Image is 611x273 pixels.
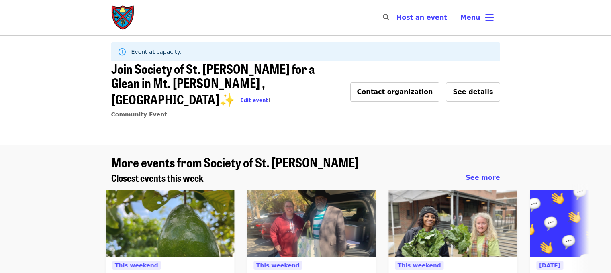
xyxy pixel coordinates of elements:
[453,88,493,96] span: See details
[240,98,268,103] a: Edit event
[454,8,500,27] button: Toggle account menu
[111,153,359,171] span: More events from Society of St. [PERSON_NAME]
[398,262,441,269] span: This weekend
[115,262,158,269] span: This weekend
[239,98,270,103] span: [ ]
[131,49,182,55] span: Event at capacity.
[105,172,507,184] div: Closest events this week
[357,88,433,96] span: Contact organization
[460,14,480,21] span: Menu
[485,12,494,23] i: bars icon
[111,172,204,184] a: Closest events this week
[466,174,500,181] span: See more
[111,171,204,185] span: Closest events this week
[350,82,440,102] button: Contact organization
[446,82,500,102] button: See details
[396,14,447,21] a: Host an event
[394,8,401,27] input: Search
[383,14,389,21] i: search icon
[111,59,315,108] span: Join Society of St. [PERSON_NAME] for a Glean in Mt. [PERSON_NAME] , [GEOGRAPHIC_DATA]✨
[111,111,167,118] a: Community Event
[388,190,517,258] img: Market at Pepper Place Glean Team organized by Society of St. Andrew
[256,262,300,269] span: This weekend
[539,262,560,269] span: [DATE]
[247,190,376,258] img: Gleaning the Woodstock Farmers Market! organized by Society of St. Andrew
[111,5,135,31] img: Society of St. Andrew - Home
[466,173,500,183] a: See more
[106,190,234,258] img: Avocados in Homestead organized by Society of St. Andrew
